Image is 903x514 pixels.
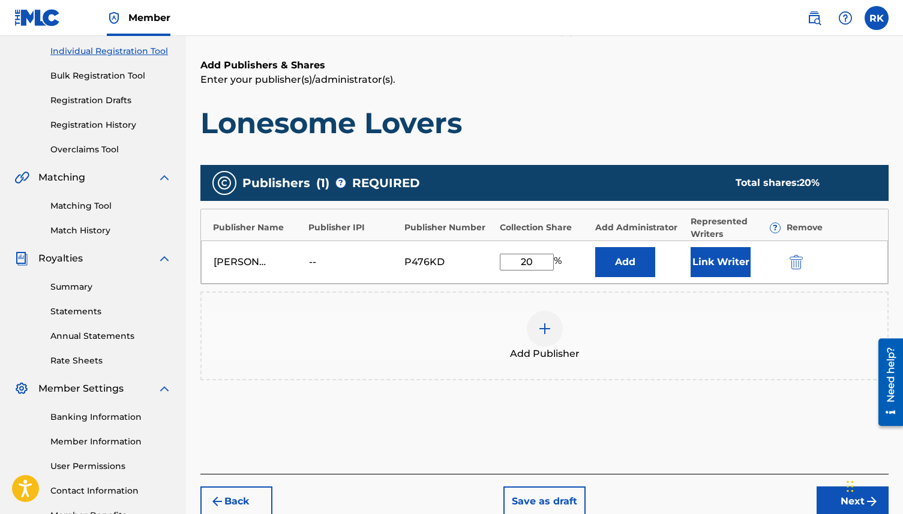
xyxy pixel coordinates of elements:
img: Member Settings [14,381,29,396]
iframe: Resource Center [869,333,903,430]
span: ? [336,178,346,188]
a: Public Search [802,6,826,30]
iframe: Chat Widget [843,456,903,514]
div: Help [833,6,857,30]
img: 12a2ab48e56ec057fbd8.svg [790,255,803,269]
span: ( 1 ) [316,174,329,192]
img: Matching [14,170,29,185]
div: Collection Share [500,221,589,234]
img: 7ee5dd4eb1f8a8e3ef2f.svg [210,494,224,509]
div: Total shares: [736,176,865,190]
a: Matching Tool [50,200,172,212]
div: Remove [787,221,876,234]
h1: Lonesome Lovers [200,105,889,141]
a: Summary [50,281,172,293]
img: MLC Logo [14,9,61,26]
a: Banking Information [50,411,172,423]
button: Add [595,247,655,277]
span: Member Settings [38,381,124,396]
a: Rate Sheets [50,354,172,367]
div: Publisher IPI [308,221,398,234]
span: ? [770,223,780,233]
a: User Permissions [50,460,172,473]
span: REQUIRED [352,174,420,192]
a: Statements [50,305,172,318]
span: Add Publisher [510,347,580,361]
img: help [838,11,853,25]
img: add [538,321,552,336]
span: Publishers [242,174,310,192]
div: Publisher Number [404,221,494,234]
h6: Add Publishers & Shares [200,58,889,73]
div: Drag [847,468,854,504]
p: Enter your publisher(s)/administrator(s). [200,73,889,87]
a: Registration Drafts [50,94,172,107]
img: search [807,11,821,25]
a: Match History [50,224,172,237]
a: Individual Registration Tool [50,45,172,58]
img: Top Rightsholder [107,11,121,25]
div: Represented Writers [691,215,780,241]
span: % [554,254,565,270]
a: Overclaims Tool [50,143,172,156]
a: Member Information [50,435,172,448]
img: expand [157,251,172,266]
img: publishers [217,176,232,190]
div: Publisher Name [213,221,302,234]
img: expand [157,170,172,185]
span: Member [128,11,170,25]
a: Registration History [50,119,172,131]
a: Bulk Registration Tool [50,70,172,82]
a: Annual Statements [50,330,172,342]
div: Add Administrator [595,221,685,234]
img: Royalties [14,251,29,266]
span: 20 % [799,177,820,188]
span: Matching [38,170,85,185]
button: Link Writer [691,247,751,277]
img: expand [157,381,172,396]
div: User Menu [865,6,889,30]
a: Contact Information [50,485,172,497]
span: Royalties [38,251,83,266]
